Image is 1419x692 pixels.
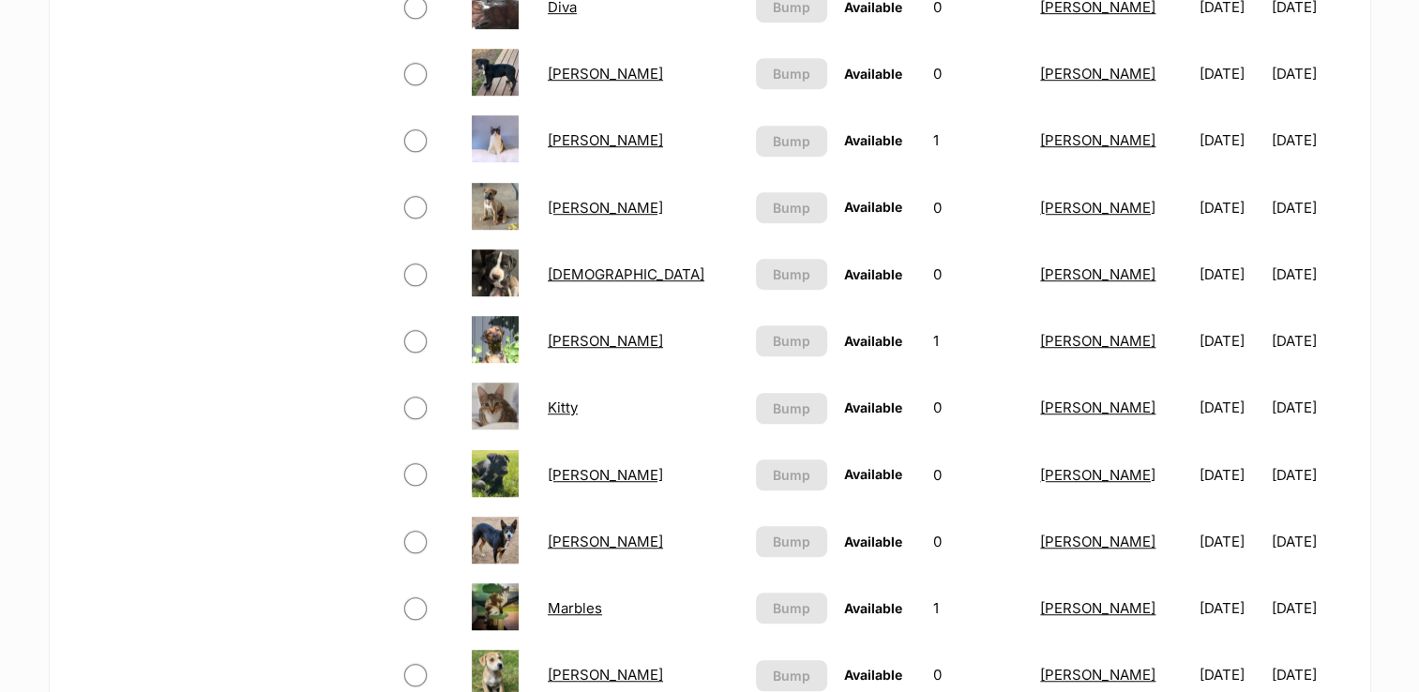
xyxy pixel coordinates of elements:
[773,598,810,618] span: Bump
[773,64,810,83] span: Bump
[926,375,1031,440] td: 0
[1040,599,1155,617] a: [PERSON_NAME]
[1271,576,1349,640] td: [DATE]
[773,131,810,151] span: Bump
[1271,375,1349,440] td: [DATE]
[773,198,810,218] span: Bump
[1191,41,1269,106] td: [DATE]
[1271,175,1349,240] td: [DATE]
[926,509,1031,574] td: 0
[756,393,826,424] button: Bump
[926,41,1031,106] td: 0
[1040,199,1155,217] a: [PERSON_NAME]
[844,333,902,349] span: Available
[548,65,663,83] a: [PERSON_NAME]
[1040,399,1155,416] a: [PERSON_NAME]
[1271,242,1349,307] td: [DATE]
[548,399,578,416] a: Kitty
[773,532,810,551] span: Bump
[756,459,826,490] button: Bump
[756,325,826,356] button: Bump
[844,399,902,415] span: Available
[1191,108,1269,173] td: [DATE]
[548,199,663,217] a: [PERSON_NAME]
[844,600,902,616] span: Available
[548,666,663,684] a: [PERSON_NAME]
[1271,443,1349,507] td: [DATE]
[926,576,1031,640] td: 1
[773,264,810,284] span: Bump
[1040,666,1155,684] a: [PERSON_NAME]
[548,466,663,484] a: [PERSON_NAME]
[548,332,663,350] a: [PERSON_NAME]
[844,667,902,683] span: Available
[844,132,902,148] span: Available
[756,526,826,557] button: Bump
[926,242,1031,307] td: 0
[756,660,826,691] button: Bump
[1271,108,1349,173] td: [DATE]
[773,399,810,418] span: Bump
[1040,466,1155,484] a: [PERSON_NAME]
[844,266,902,282] span: Available
[844,534,902,549] span: Available
[756,593,826,624] button: Bump
[1191,509,1269,574] td: [DATE]
[1271,308,1349,373] td: [DATE]
[548,599,602,617] a: Marbles
[773,465,810,485] span: Bump
[926,443,1031,507] td: 0
[548,131,663,149] a: [PERSON_NAME]
[773,331,810,351] span: Bump
[1040,265,1155,283] a: [PERSON_NAME]
[1191,576,1269,640] td: [DATE]
[1040,533,1155,550] a: [PERSON_NAME]
[1191,375,1269,440] td: [DATE]
[1191,443,1269,507] td: [DATE]
[1191,175,1269,240] td: [DATE]
[756,58,826,89] button: Bump
[773,666,810,685] span: Bump
[926,175,1031,240] td: 0
[1040,65,1155,83] a: [PERSON_NAME]
[844,466,902,482] span: Available
[1271,509,1349,574] td: [DATE]
[1271,41,1349,106] td: [DATE]
[548,265,704,283] a: [DEMOGRAPHIC_DATA]
[926,308,1031,373] td: 1
[844,199,902,215] span: Available
[756,192,826,223] button: Bump
[1191,308,1269,373] td: [DATE]
[844,66,902,82] span: Available
[1040,332,1155,350] a: [PERSON_NAME]
[1040,131,1155,149] a: [PERSON_NAME]
[548,533,663,550] a: [PERSON_NAME]
[756,126,826,157] button: Bump
[926,108,1031,173] td: 1
[756,259,826,290] button: Bump
[1191,242,1269,307] td: [DATE]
